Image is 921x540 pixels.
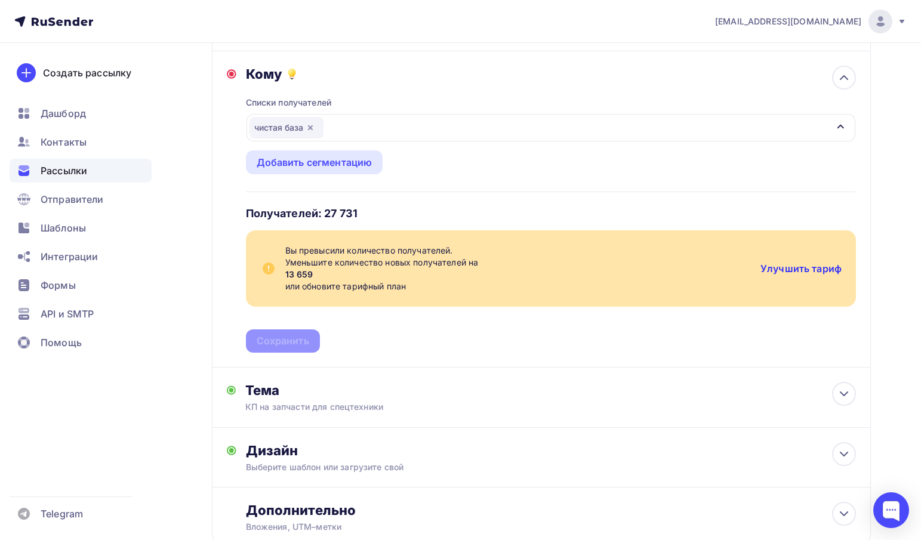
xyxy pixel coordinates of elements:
div: чистая база [249,117,324,138]
span: Формы [41,278,76,292]
div: Кому [246,66,856,82]
span: API и SMTP [41,307,94,321]
a: [EMAIL_ADDRESS][DOMAIN_NAME] [715,10,907,33]
a: Контакты [10,130,152,154]
div: Выберите шаблон или загрузите свой [246,461,795,473]
span: Дашборд [41,106,86,121]
a: Дашборд [10,101,152,125]
div: Вложения, UTM–метки [246,521,795,533]
button: чистая база [246,113,856,142]
span: Уменьшите количество новых получателей на или обновите тарифный план [285,257,751,292]
span: Контакты [41,135,87,149]
div: КП на запчасти для спецтехники [245,401,458,413]
span: Отправители [41,192,104,206]
div: Создать рассылку [43,66,131,80]
span: Интеграции [41,249,98,264]
div: Списки получателей [246,97,332,109]
a: Улучшить тариф [760,263,842,274]
a: Рассылки [10,159,152,183]
span: Шаблоны [41,221,86,235]
a: Отправители [10,187,152,211]
h4: Получателей: 27 731 [246,206,358,221]
span: [EMAIL_ADDRESS][DOMAIN_NAME] [715,16,861,27]
a: Шаблоны [10,216,152,240]
span: 13 659 [285,269,751,280]
div: Дизайн [246,442,856,459]
span: Telegram [41,507,83,521]
span: Рассылки [41,163,87,178]
span: Помощь [41,335,82,350]
a: Формы [10,273,152,297]
div: Добавить сегментацию [257,155,372,169]
div: Дополнительно [246,502,856,519]
div: Тема [245,382,481,399]
span: Вы превысили количество получателей. [285,245,751,257]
